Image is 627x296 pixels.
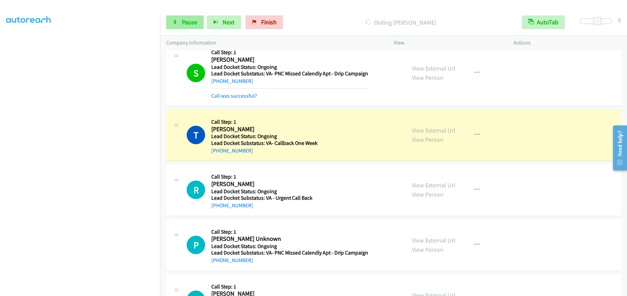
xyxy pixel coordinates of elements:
span: Pause [182,18,197,26]
h5: Lead Docket Substatus: VA- PNC Missed Calendly Apt - Drip Campaign [211,249,368,256]
h5: Call Step: 1 [211,49,368,56]
h1: T [187,126,205,144]
a: Pause [166,15,204,29]
h2: [PERSON_NAME] [211,125,318,133]
p: Company Information [166,39,381,47]
p: Dialing [PERSON_NAME] [292,18,509,27]
h1: S [187,64,205,82]
span: Finish [261,18,277,26]
div: The call is yet to be attempted [187,181,205,199]
h5: Call Step: 1 [211,229,368,235]
h5: Lead Docket Substatus: VA- Callback One Week [211,140,318,147]
a: View External Url [412,236,455,244]
a: View Person [412,190,443,198]
span: Next [223,18,235,26]
a: View External Url [412,126,455,134]
h5: Call Step: 1 [211,119,318,125]
a: [PHONE_NUMBER] [211,257,253,263]
a: View Person [412,74,443,82]
a: View External Url [412,181,455,189]
a: Finish [245,15,283,29]
h5: Lead Docket Substatus: VA- PNC Missed Calendly Apt - Drip Campaign [211,70,368,77]
a: [PHONE_NUMBER] [211,202,253,209]
h5: Lead Docket Status: Ongoing [211,64,368,71]
button: Next [207,15,241,29]
a: View External Url [412,64,455,72]
a: View Person [412,246,443,254]
h5: Lead Docket Status: Ongoing [211,188,312,195]
a: [PHONE_NUMBER] [211,78,253,84]
h5: Lead Docket Substatus: VA - Urgent Call Back [211,195,312,201]
p: View [393,39,501,47]
h5: Lead Docket Status: Ongoing [211,243,368,250]
iframe: Resource Center [607,121,627,175]
button: AutoTab [522,15,565,29]
h5: Call Step: 1 [211,173,312,180]
a: Call was successful? [211,92,257,99]
h5: Call Step: 1 [211,283,312,290]
h1: P [187,236,205,254]
div: The call is yet to be attempted [187,236,205,254]
a: View Person [412,136,443,144]
p: Actions [513,39,621,47]
h5: Lead Docket Status: Ongoing [211,133,318,140]
h1: R [187,181,205,199]
h2: [PERSON_NAME] [211,180,312,188]
div: 8 [618,15,621,25]
a: [PHONE_NUMBER] [211,147,253,154]
h2: [PERSON_NAME] Unknown [211,235,368,243]
h2: [PERSON_NAME] [211,56,368,64]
